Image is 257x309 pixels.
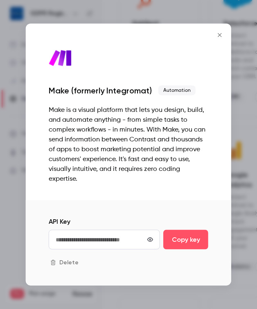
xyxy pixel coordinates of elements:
[49,86,152,95] div: Make (formerly Integromat)
[163,230,208,250] button: Copy key
[49,105,208,184] div: Make is a visual platform that lets you design, build, and automate anything - from simple tasks ...
[212,27,228,43] button: Close
[49,218,70,225] label: API Key
[158,86,196,95] span: Automation
[49,256,82,269] button: Delete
